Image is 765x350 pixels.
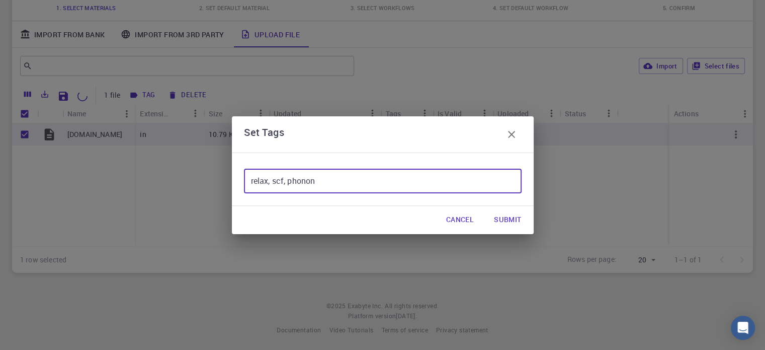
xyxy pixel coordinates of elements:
button: Cancel [438,210,482,230]
h6: Set Tags [244,124,284,145]
input: Enter a comma-separated list of tags [244,169,522,193]
span: Support [20,7,56,16]
div: Open Intercom Messenger [731,316,755,340]
button: Submit [486,210,529,230]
